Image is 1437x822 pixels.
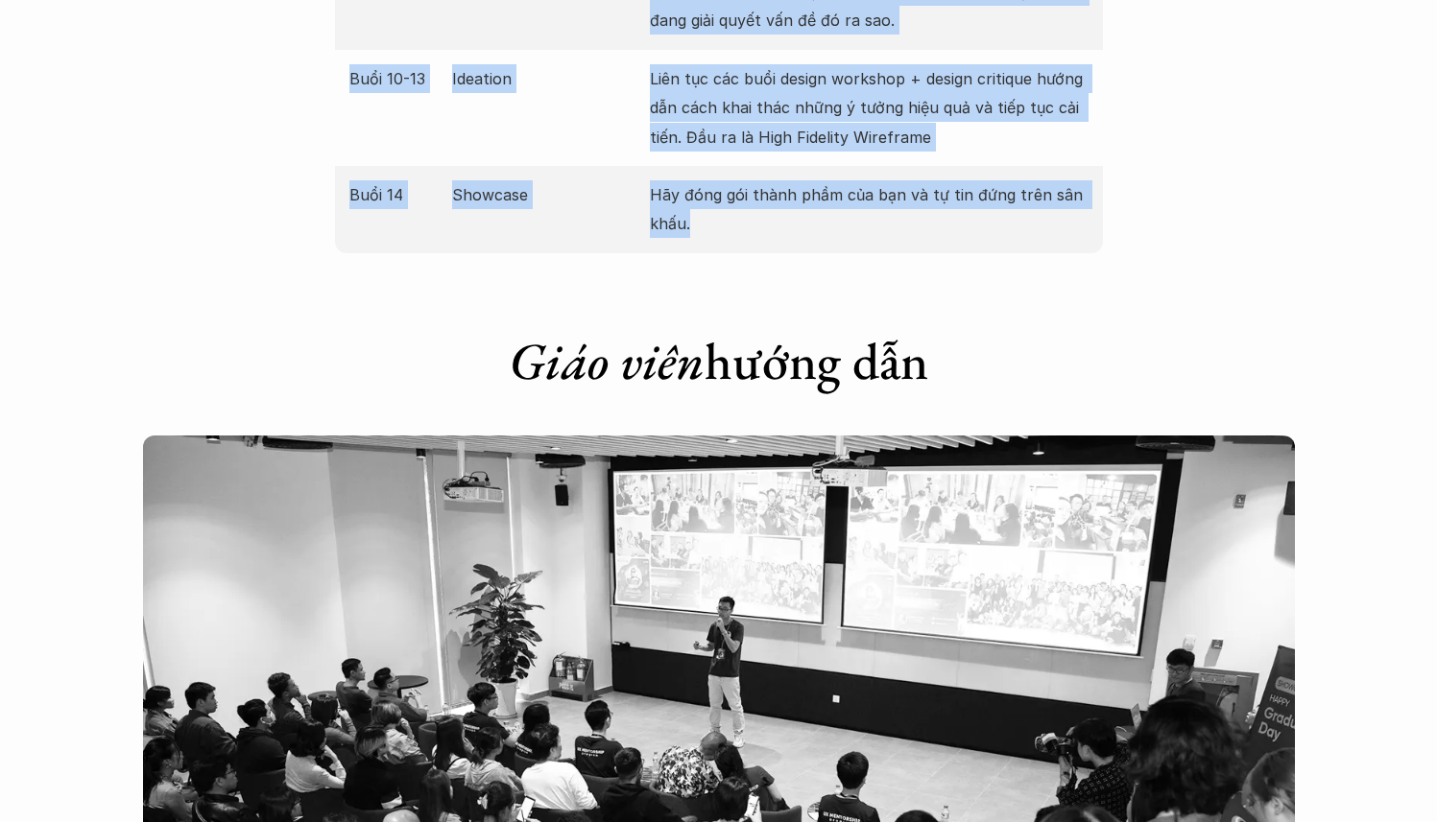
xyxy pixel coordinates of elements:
[452,180,640,209] p: Showcase
[452,64,640,93] p: Ideation
[349,64,443,93] p: Buổi 10-13
[509,327,705,394] em: Giáo viên
[650,64,1089,152] p: Liên tục các buổi design workshop + design critique hướng dẫn cách khai thác những ý tưởng hiệu q...
[335,330,1103,392] h1: hướng dẫn
[650,180,1089,239] p: Hãy đóng gói thành phầm của bạn và tự tin đứng trên sân khấu.
[349,180,443,209] p: Buổi 14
